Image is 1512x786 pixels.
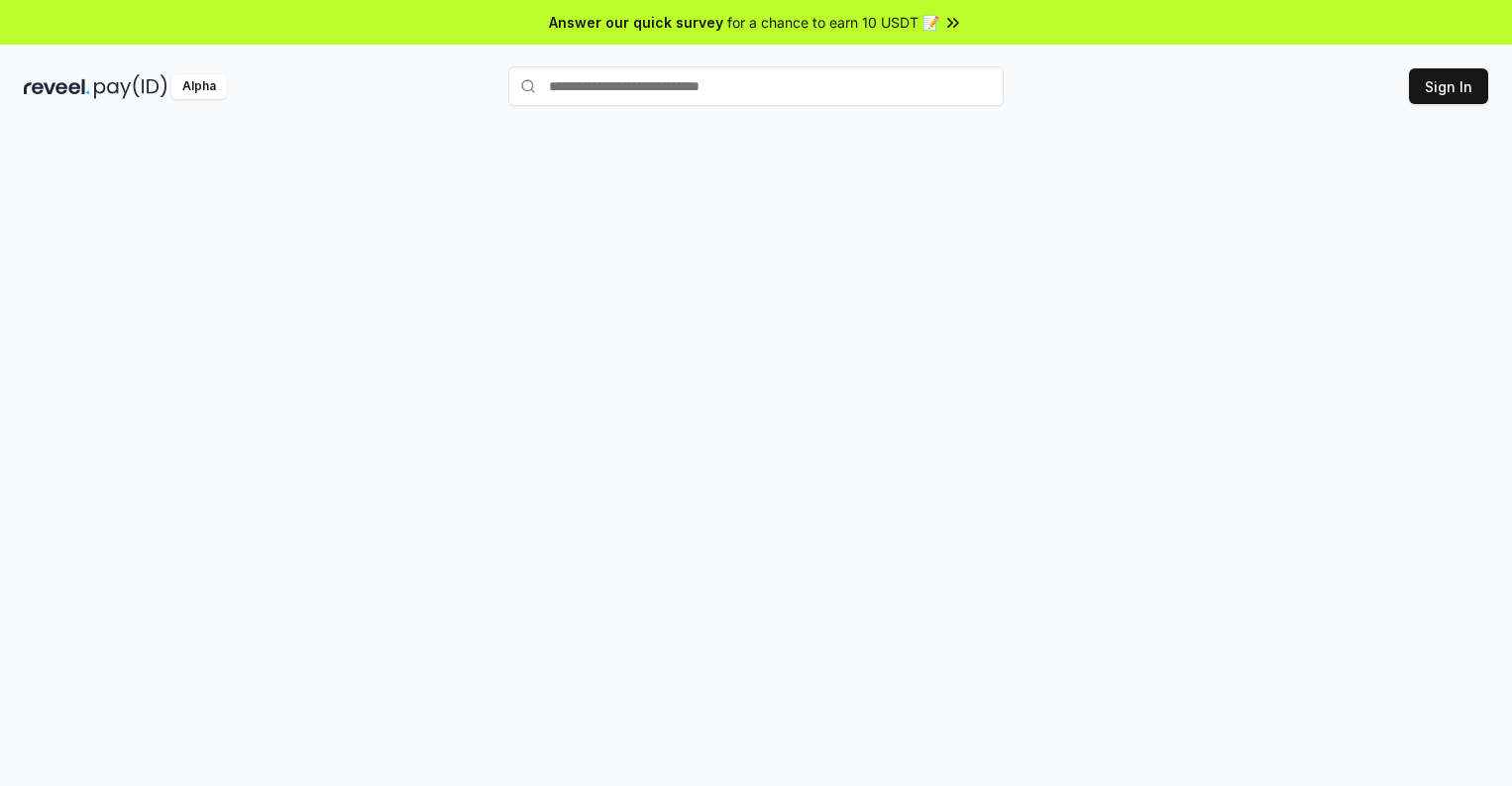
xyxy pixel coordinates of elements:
[171,74,227,99] div: Alpha
[727,12,939,33] span: for a chance to earn 10 USDT 📝
[24,74,90,99] img: reveel_dark
[1409,68,1488,104] button: Sign In
[94,74,167,99] img: pay_id
[549,12,723,33] span: Answer our quick survey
